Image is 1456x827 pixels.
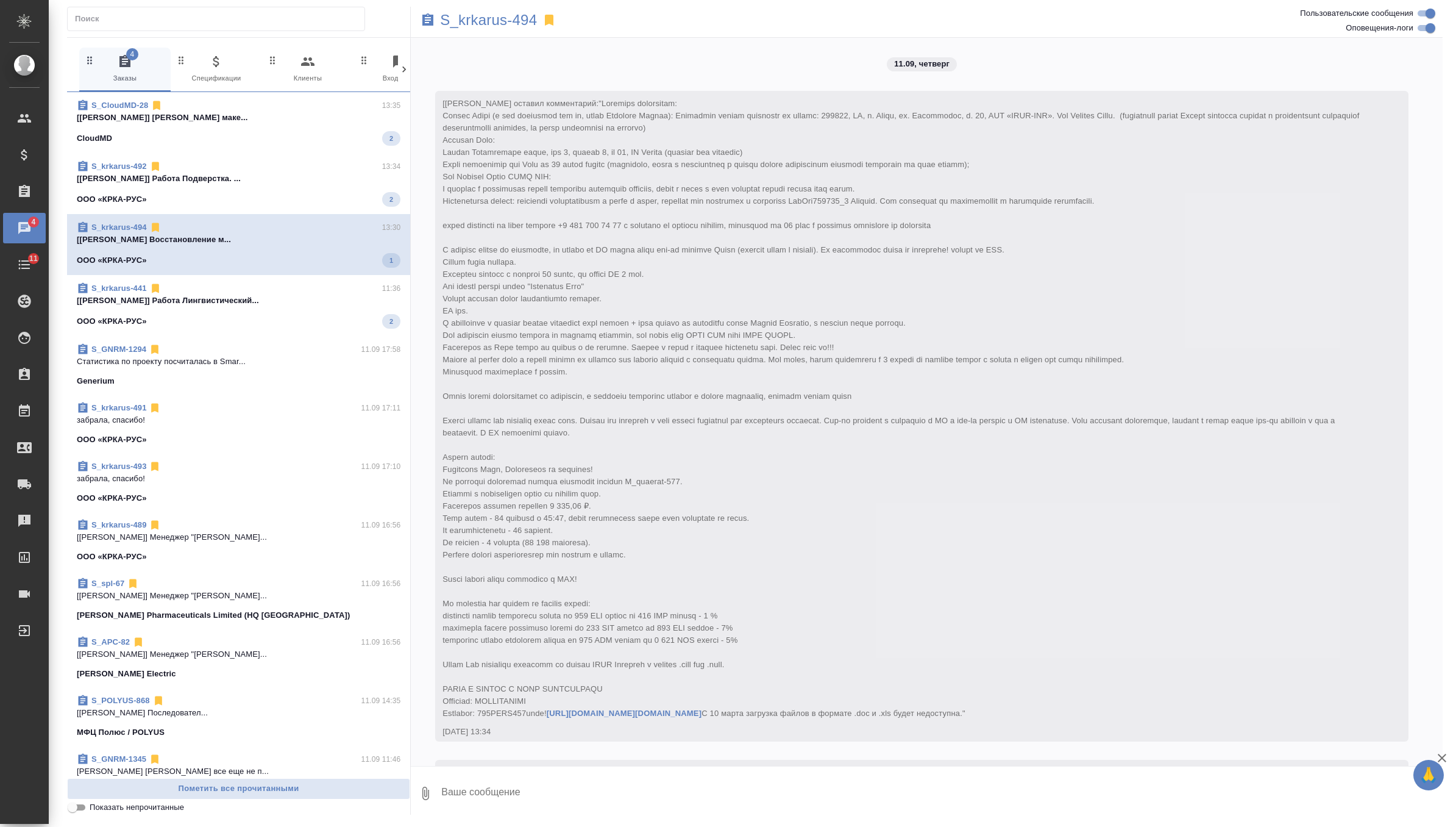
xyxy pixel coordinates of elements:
p: [[PERSON_NAME]] Работа Подверстка. ... [77,173,400,185]
div: S_GNRM-129411.09 17:58Cтатистика по проекту посчиталась в Smar...Generium [67,336,410,395]
svg: Отписаться [151,99,163,112]
span: 4 [126,48,138,60]
p: [PERSON_NAME] Pharmaceuticals Limited (HQ [GEOGRAPHIC_DATA]) [77,609,350,621]
p: CloudMD [77,132,112,145]
p: 11.09 16:56 [361,636,401,648]
a: S_krkarus-489 [91,520,146,529]
p: ООО «КРКА-РУС» [77,193,147,206]
p: 11.09 17:10 [361,460,401,473]
div: S_CloudMD-2813:35[[PERSON_NAME]] [PERSON_NAME] маке...CloudMD2 [67,92,410,153]
p: [PERSON_NAME] Electric [77,668,176,680]
span: [[PERSON_NAME] оставил комментарий: [442,99,1362,718]
p: 11.09 16:56 [361,519,401,531]
span: 2 [382,193,400,206]
p: ООО «КРКА-РУС» [77,254,147,267]
svg: Отписаться [149,343,161,356]
div: S_krkarus-44111:36[[PERSON_NAME]] Работа Лингвистический...ООО «КРКА-РУС»2 [67,275,410,336]
span: Показать непрочитанные [90,801,184,814]
p: [[PERSON_NAME] Восстановление м... [77,234,400,246]
a: S_krkarus-494 [440,14,537,26]
p: ООО «КРКА-РУС» [77,492,147,504]
a: S_krkarus-493 [91,462,146,471]
p: [[PERSON_NAME] Последовател... [77,707,400,719]
p: 11.09 14:35 [361,695,401,707]
a: 4 [3,213,46,243]
p: 11.09 11:46 [361,753,401,765]
a: S_POLYUS-868 [91,696,150,705]
p: 11.09 17:58 [361,343,401,356]
a: S_GNRM-1345 [91,754,146,764]
a: S_spl-67 [91,579,124,588]
span: 4 [24,216,43,228]
div: S_krkarus-49213:34[[PERSON_NAME]] Работа Подверстка. ...ООО «КРКА-РУС»2 [67,153,410,214]
div: S_krkarus-49311.09 17:10забрала, спасибо!ООО «КРКА-РУС» [67,453,410,512]
a: [URL][DOMAIN_NAME][DOMAIN_NAME] [547,709,701,718]
p: Cтатистика по проекту посчиталась в Smar... [77,356,400,368]
svg: Зажми и перетащи, чтобы поменять порядок вкладок [176,54,187,66]
span: 2 [382,132,400,145]
p: 13:30 [382,221,401,234]
p: 13:35 [382,99,401,112]
input: Поиск [75,10,364,27]
a: S_CloudMD-28 [91,101,148,110]
span: Клиенты [267,54,349,84]
a: S_krkarus-441 [91,284,147,293]
svg: Отписаться [149,753,161,765]
p: 11.09 16:56 [361,578,401,590]
p: Generium [77,375,115,387]
span: Пользовательские сообщения [1300,7,1413,20]
div: S_krkarus-49111.09 17:11забрала, спасибо!ООО «КРКА-РУС» [67,395,410,453]
span: Заказы [84,54,166,84]
div: S_spl-6711.09 16:56[[PERSON_NAME]] Менеджер "[PERSON_NAME]...[PERSON_NAME] Pharmaceuticals Limite... [67,570,410,629]
p: ООО «КРКА-РУС» [77,434,147,446]
a: S_krkarus-492 [91,162,147,171]
a: S_APC-82 [91,637,130,646]
div: S_POLYUS-86811.09 14:35[[PERSON_NAME] Последовател...МФЦ Полюс / POLYUS [67,687,410,746]
div: S_GNRM-134511.09 11:46[PERSON_NAME] [PERSON_NAME] все еще не п...Generium [67,746,410,804]
div: S_krkarus-48911.09 16:56[[PERSON_NAME]] Менеджер "[PERSON_NAME]...ООО «КРКА-РУС» [67,512,410,570]
span: 1 [382,254,400,267]
button: Пометить все прочитанными [67,778,410,800]
p: ООО «КРКА-РУС» [77,551,147,563]
div: [DATE] 13:34 [442,726,1366,738]
svg: Зажми и перетащи, чтобы поменять порядок вкладок [84,54,96,66]
a: S_krkarus-491 [91,403,146,412]
svg: Отписаться [132,636,144,648]
span: Спецификации [176,54,257,84]
p: [PERSON_NAME] [PERSON_NAME] все еще не п... [77,765,400,778]
svg: Отписаться [149,460,161,473]
a: S_krkarus-494 [91,223,147,232]
a: 11 [3,249,46,280]
span: Входящие [358,54,440,84]
p: [[PERSON_NAME]] Менеджер "[PERSON_NAME]... [77,531,400,543]
div: S_APC-8211.09 16:56[[PERSON_NAME]] Менеджер "[PERSON_NAME]...[PERSON_NAME] Electric [67,629,410,687]
span: Пометить все прочитанными [74,782,403,796]
svg: Отписаться [149,519,161,531]
p: 13:34 [382,160,401,173]
p: [[PERSON_NAME]] [PERSON_NAME] маке... [77,112,400,124]
svg: Отписаться [152,695,165,707]
svg: Отписаться [127,578,139,590]
span: 2 [382,315,400,328]
p: 11.09, четверг [894,58,950,70]
div: S_krkarus-49413:30[[PERSON_NAME] Восстановление м...ООО «КРКА-РУС»1 [67,214,410,275]
p: ООО «КРКА-РУС» [77,315,147,328]
span: 11 [22,252,45,265]
p: МФЦ Полюс / POLYUS [77,726,165,739]
p: 11.09 17:11 [361,402,401,414]
a: S_GNRM-1294 [91,345,146,354]
p: [[PERSON_NAME]] Менеджер "[PERSON_NAME]... [77,590,400,602]
svg: Отписаться [149,221,162,234]
p: 11:36 [382,282,401,295]
p: [[PERSON_NAME]] Работа Лингвистический... [77,295,400,307]
svg: Отписаться [149,402,161,414]
svg: Отписаться [149,282,162,295]
svg: Отписаться [149,160,162,173]
span: Оповещения-логи [1346,22,1413,34]
p: забрала, спасибо! [77,473,400,485]
button: 🙏 [1413,760,1444,790]
p: [[PERSON_NAME]] Менеджер "[PERSON_NAME]... [77,648,400,661]
p: забрала, спасибо! [77,414,400,426]
span: 🙏 [1418,762,1439,788]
